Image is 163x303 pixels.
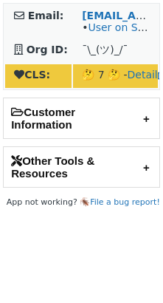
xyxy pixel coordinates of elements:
a: File a bug report! [90,197,160,207]
footer: App not working? 🪳 [3,195,160,210]
h2: Customer Information [4,98,159,138]
h2: Other Tools & Resources [4,147,159,187]
span: ¯\_(ツ)_/¯ [82,44,128,55]
strong: CLS: [14,69,50,81]
strong: Email: [28,10,64,21]
strong: Org ID: [27,44,68,55]
td: 🤔 7 🤔 - [73,64,158,88]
